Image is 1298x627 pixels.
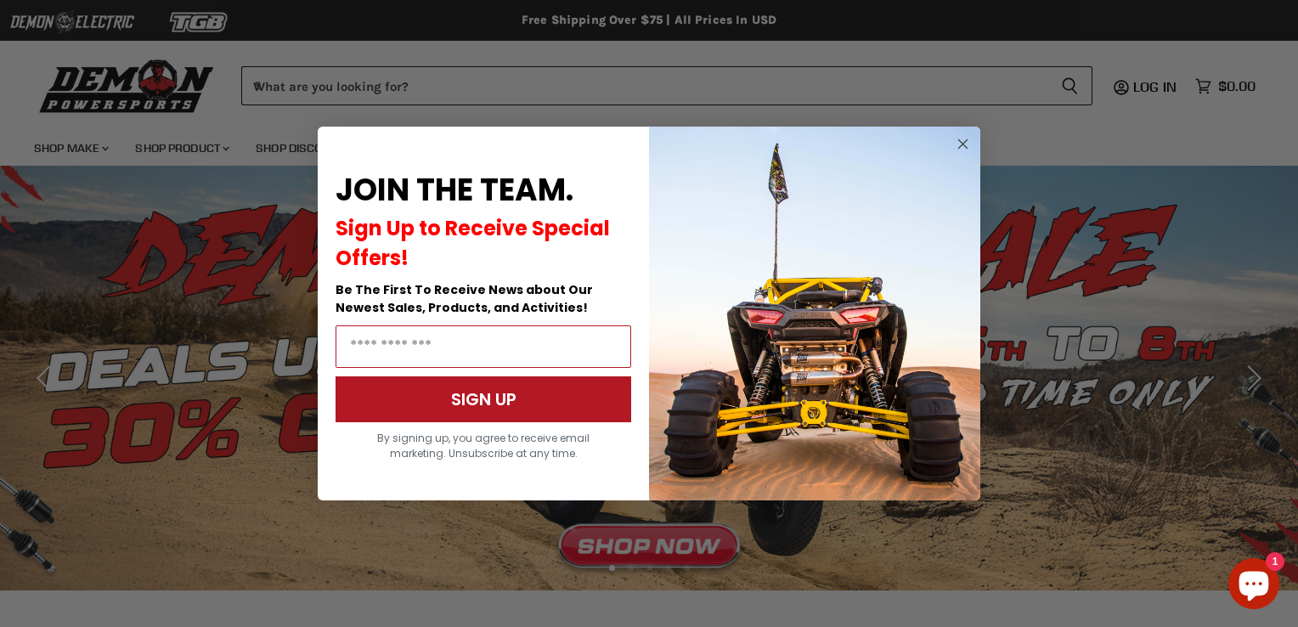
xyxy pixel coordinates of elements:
[336,168,573,212] span: JOIN THE TEAM.
[377,431,590,460] span: By signing up, you agree to receive email marketing. Unsubscribe at any time.
[336,376,631,422] button: SIGN UP
[336,214,610,272] span: Sign Up to Receive Special Offers!
[336,325,631,368] input: Email Address
[952,133,973,155] button: Close dialog
[649,127,980,500] img: a9095488-b6e7-41ba-879d-588abfab540b.jpeg
[1223,558,1284,613] inbox-online-store-chat: Shopify online store chat
[336,281,593,316] span: Be The First To Receive News about Our Newest Sales, Products, and Activities!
